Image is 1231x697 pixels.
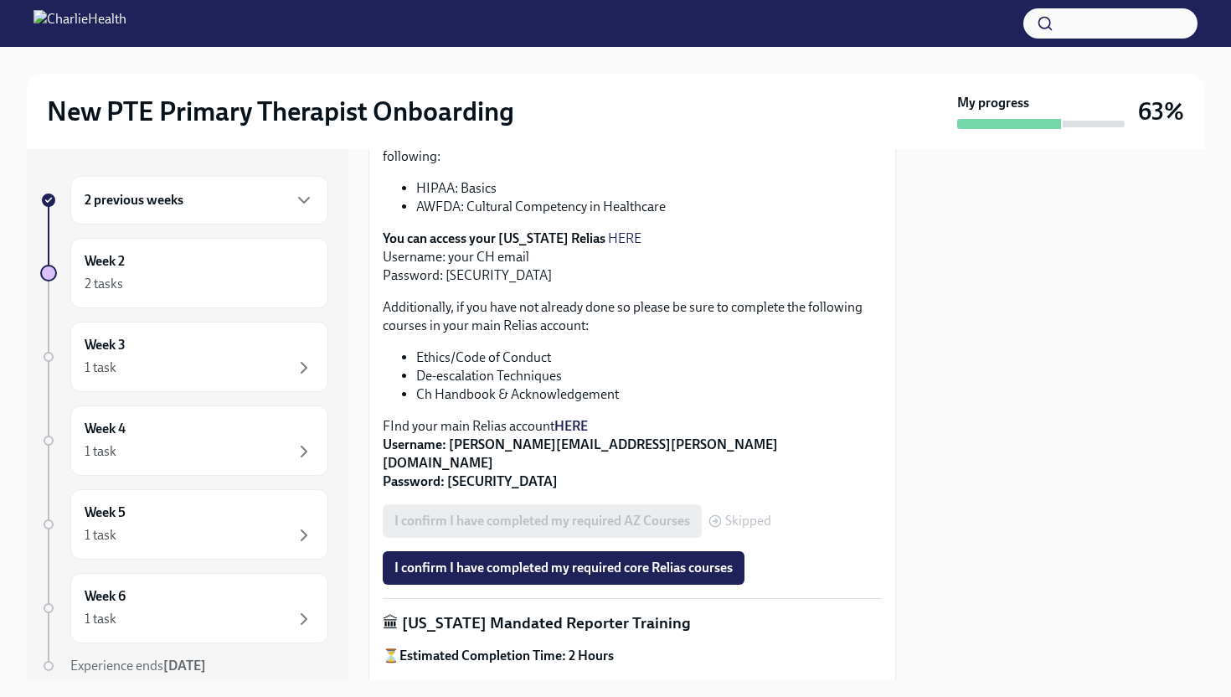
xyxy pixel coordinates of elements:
[725,514,771,528] span: Skipped
[40,405,328,476] a: Week 41 task
[383,612,882,634] p: 🏛 [US_STATE] Mandated Reporter Training
[47,95,514,128] h2: New PTE Primary Therapist Onboarding
[416,385,882,404] li: Ch Handbook & Acknowledgement
[383,647,882,665] p: ⏳
[608,230,641,246] a: HERE
[85,191,183,209] h6: 2 previous weeks
[33,10,126,37] img: CharlieHealth
[85,275,123,293] div: 2 tasks
[40,489,328,560] a: Week 51 task
[957,94,1029,112] strong: My progress
[394,560,733,576] span: I confirm I have completed my required core Relias courses
[416,367,882,385] li: De-escalation Techniques
[416,179,882,198] li: HIPAA: Basics
[85,252,125,271] h6: Week 2
[70,658,206,674] span: Experience ends
[416,348,882,367] li: Ethics/Code of Conduct
[383,230,882,285] p: Username: your CH email Password: [SECURITY_DATA]
[85,526,116,545] div: 1 task
[399,648,614,663] strong: Estimated Completion Time: 2 Hours
[85,359,116,377] div: 1 task
[383,230,605,246] strong: You can access your [US_STATE] Relias
[70,176,328,225] div: 2 previous weeks
[383,551,744,585] button: I confirm I have completed my required core Relias courses
[40,573,328,643] a: Week 61 task
[416,198,882,216] li: AWFDA: Cultural Competency in Healthcare
[554,418,588,434] a: HERE
[40,322,328,392] a: Week 31 task
[40,238,328,308] a: Week 22 tasks
[85,503,126,522] h6: Week 5
[383,298,882,335] p: Additionally, if you have not already done so please be sure to complete the following courses in...
[85,587,126,606] h6: Week 6
[1138,96,1184,126] h3: 63%
[383,417,882,491] p: FInd your main Relias account
[85,610,116,628] div: 1 task
[85,336,126,354] h6: Week 3
[163,658,206,674] strong: [DATE]
[383,436,778,489] strong: Username: [PERSON_NAME][EMAIL_ADDRESS][PERSON_NAME][DOMAIN_NAME] Password: [SECURITY_DATA]
[85,442,116,461] div: 1 task
[85,420,126,438] h6: Week 4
